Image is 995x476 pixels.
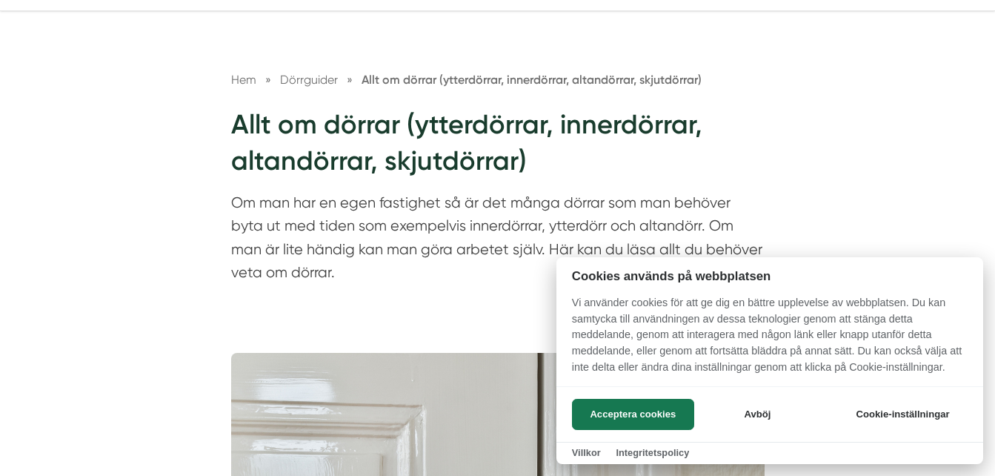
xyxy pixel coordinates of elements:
a: Villkor [572,447,601,458]
a: Integritetspolicy [616,447,689,458]
h2: Cookies används på webbplatsen [556,269,983,283]
button: Cookie-inställningar [838,399,968,430]
button: Avböj [699,399,816,430]
p: Vi använder cookies för att ge dig en bättre upplevelse av webbplatsen. Du kan samtycka till anvä... [556,295,983,386]
button: Acceptera cookies [572,399,694,430]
